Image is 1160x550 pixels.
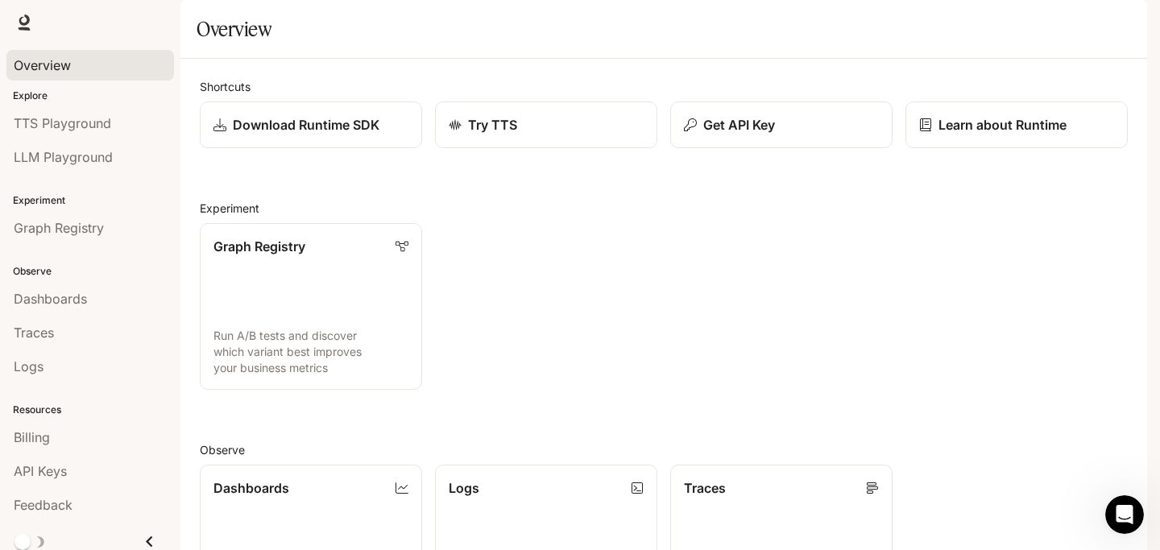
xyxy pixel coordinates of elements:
[435,101,657,148] a: Try TTS
[468,115,517,134] p: Try TTS
[200,223,422,390] a: Graph RegistryRun A/B tests and discover which variant best improves your business metrics
[905,101,1128,148] a: Learn about Runtime
[200,441,1128,458] h2: Observe
[670,101,893,148] button: Get API Key
[213,478,289,498] p: Dashboards
[213,328,408,376] p: Run A/B tests and discover which variant best improves your business metrics
[200,101,422,148] a: Download Runtime SDK
[200,78,1128,95] h2: Shortcuts
[684,478,726,498] p: Traces
[233,115,379,134] p: Download Runtime SDK
[1105,495,1144,534] iframe: Intercom live chat
[449,478,479,498] p: Logs
[200,200,1128,217] h2: Experiment
[938,115,1067,134] p: Learn about Runtime
[213,237,305,256] p: Graph Registry
[197,13,271,45] h1: Overview
[703,115,775,134] p: Get API Key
